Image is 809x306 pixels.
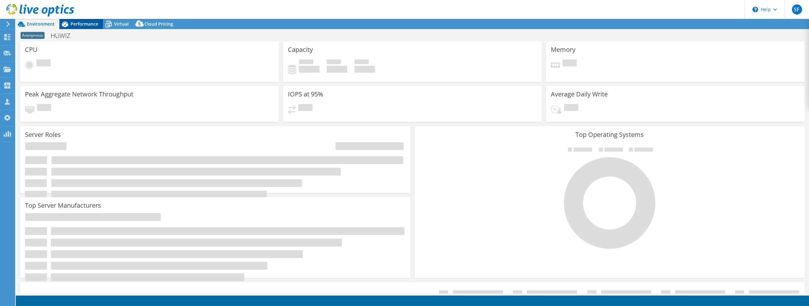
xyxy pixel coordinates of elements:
h4: 0 GiB [299,66,319,73]
span: Free [327,59,341,66]
h3: Peak Aggregate Network Throughput [25,91,133,98]
h3: CPU [25,46,38,53]
span: Pending [298,104,313,113]
h1: HUWIZ [48,32,80,39]
span: Performance [70,21,98,27]
span: Anonymous [21,32,45,39]
h3: Top Operating Systems [419,131,800,138]
h3: Memory [551,46,575,53]
svg: \n [752,7,758,12]
span: Virtual [114,21,129,27]
span: Pending [564,104,578,113]
h4: 0 GiB [355,66,375,73]
h4: 0 GiB [327,66,347,73]
span: Pending [563,59,577,68]
span: Environment [27,21,55,27]
span: Pending [36,59,51,68]
span: Total [355,59,369,66]
h3: Top Server Manufacturers [25,202,101,209]
span: SF [792,4,802,15]
span: Cloud Pricing [144,21,173,27]
h3: Average Daily Write [551,91,608,98]
h3: Capacity [288,46,313,53]
h3: IOPS at 95% [288,91,323,98]
span: Used [299,59,313,66]
span: Pending [37,104,51,113]
h3: Server Roles [25,131,61,138]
